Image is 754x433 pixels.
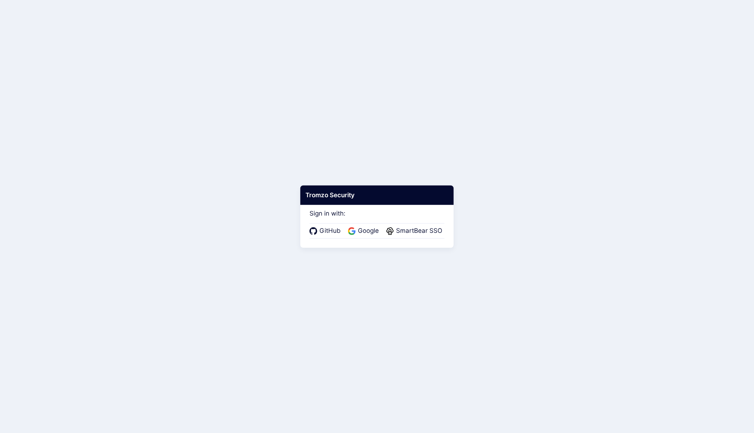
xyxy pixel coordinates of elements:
[310,199,444,238] div: Sign in with:
[356,226,381,236] span: Google
[394,226,444,236] span: SmartBear SSO
[310,226,343,236] a: GitHub
[386,226,444,236] a: SmartBear SSO
[300,185,454,205] div: Tromzo Security
[348,226,381,236] a: Google
[317,226,343,236] span: GitHub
